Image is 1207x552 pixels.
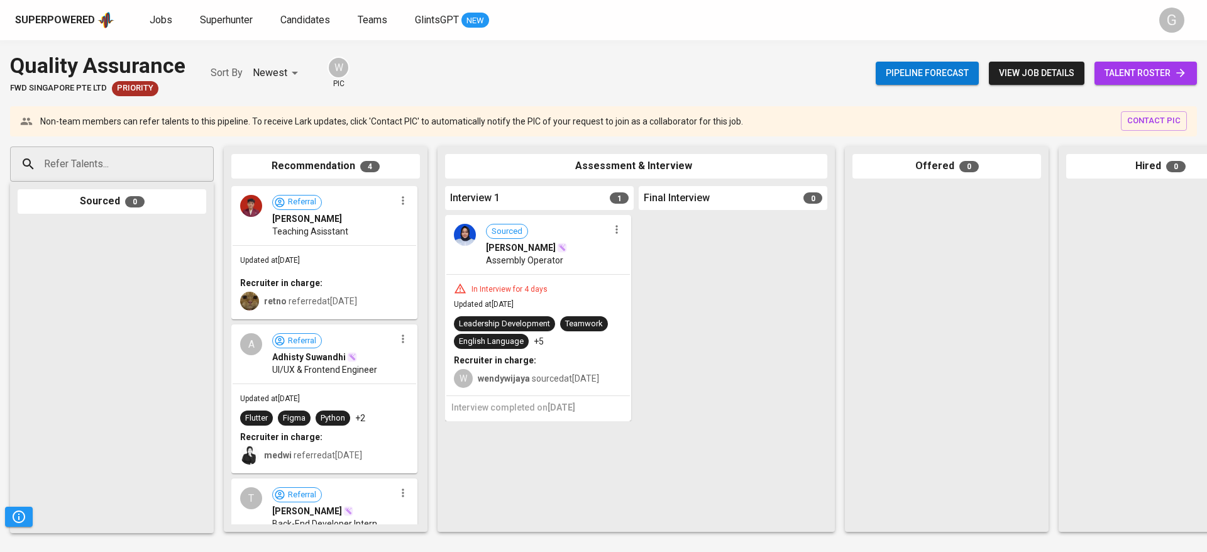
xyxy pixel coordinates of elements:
[125,196,145,207] span: 0
[112,81,158,96] div: New Job received from Demand Team
[272,213,342,225] span: [PERSON_NAME]
[150,14,172,26] span: Jobs
[454,369,473,388] div: W
[253,65,287,80] p: Newest
[280,14,330,26] span: Candidates
[150,13,175,28] a: Jobs
[207,163,209,165] button: Open
[478,373,599,384] span: sourced at [DATE]
[240,446,259,465] img: medwi@glints.com
[451,401,625,415] h6: Interview completed on
[358,14,387,26] span: Teams
[999,65,1074,81] span: view job details
[454,300,514,309] span: Updated at [DATE]
[358,13,390,28] a: Teams
[280,13,333,28] a: Candidates
[360,161,380,172] span: 4
[264,450,362,460] span: referred at [DATE]
[264,450,292,460] b: medwi
[283,196,321,208] span: Referral
[343,506,353,516] img: magic_wand.svg
[466,284,553,295] div: In Interview for 4 days
[272,225,348,238] span: Teaching Asisstant
[1105,65,1187,81] span: talent roster
[321,412,345,424] div: Python
[240,195,262,217] img: 4976aaf74b9fc3edfa6676f72649cecb.png
[876,62,979,85] button: Pipeline forecast
[459,318,550,330] div: Leadership Development
[97,11,114,30] img: app logo
[10,50,185,81] div: Quality Assurance
[1094,62,1197,85] a: talent roster
[1127,114,1181,128] span: contact pic
[253,62,302,85] div: Newest
[803,192,822,204] span: 0
[886,65,969,81] span: Pipeline forecast
[240,333,262,355] div: A
[15,13,95,28] div: Superpowered
[959,161,979,172] span: 0
[347,352,357,362] img: magic_wand.svg
[852,154,1041,179] div: Offered
[486,254,563,267] span: Assembly Operator
[328,57,350,79] div: W
[231,154,420,179] div: Recommendation
[272,517,377,530] span: Back-End Developer Intern
[240,394,300,403] span: Updated at [DATE]
[454,355,536,365] b: Recruiter in charge:
[211,65,243,80] p: Sort By
[264,296,357,306] span: referred at [DATE]
[18,189,206,214] div: Sourced
[548,402,575,412] span: [DATE]
[272,363,377,376] span: UI/UX & Frontend Engineer
[450,191,500,206] span: Interview 1
[565,318,603,330] div: Teamwork
[200,14,253,26] span: Superhunter
[415,14,459,26] span: GlintsGPT
[487,226,527,238] span: Sourced
[445,154,827,179] div: Assessment & Interview
[200,13,255,28] a: Superhunter
[240,292,259,311] img: ec6c0910-f960-4a00-a8f8-c5744e41279e.jpg
[272,505,342,517] span: [PERSON_NAME]
[5,507,33,527] button: Pipeline Triggers
[240,432,322,442] b: Recruiter in charge:
[15,11,114,30] a: Superpoweredapp logo
[240,487,262,509] div: T
[10,82,107,94] span: FWD Singapore Pte Ltd
[240,278,322,288] b: Recruiter in charge:
[478,373,530,384] b: wendywijaya
[415,13,489,28] a: GlintsGPT NEW
[610,192,629,204] span: 1
[1121,111,1187,131] button: contact pic
[283,335,321,347] span: Referral
[644,191,710,206] span: Final Interview
[283,412,306,424] div: Figma
[240,256,300,265] span: Updated at [DATE]
[272,351,346,363] span: Adhisty Suwandhi
[112,82,158,94] span: Priority
[264,296,287,306] b: retno
[534,335,544,348] p: +5
[486,241,556,254] span: [PERSON_NAME]
[454,224,476,246] img: 6658050e09378bb7706b80df13fcc609.jpg
[989,62,1084,85] button: view job details
[355,412,365,424] p: +2
[40,115,743,128] p: Non-team members can refer talents to this pipeline. To receive Lark updates, click 'Contact PIC'...
[1159,8,1184,33] div: G
[283,489,321,501] span: Referral
[245,412,268,424] div: Flutter
[557,243,567,253] img: magic_wand.svg
[459,336,524,348] div: English Language
[1166,161,1186,172] span: 0
[461,14,489,27] span: NEW
[328,57,350,89] div: pic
